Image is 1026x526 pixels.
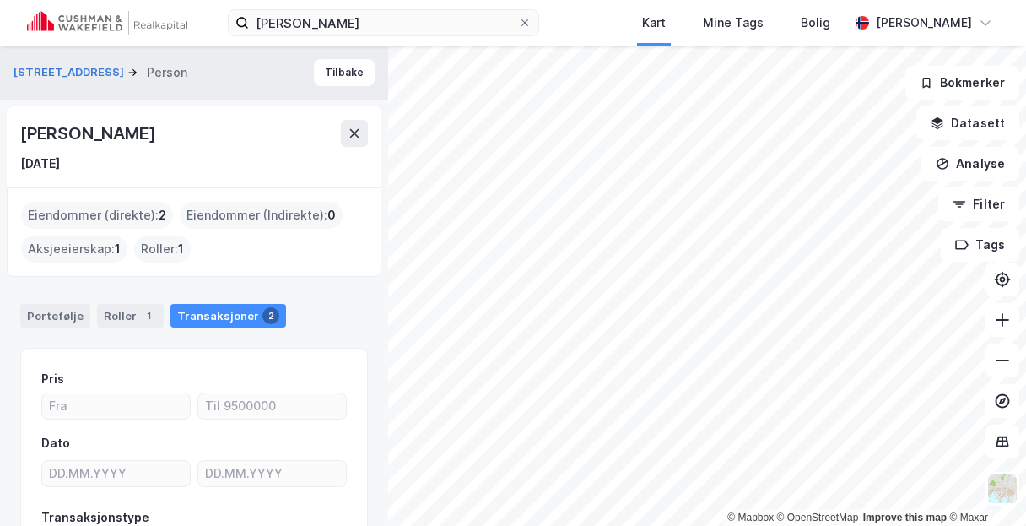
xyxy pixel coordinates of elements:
[863,512,947,523] a: Improve this map
[327,205,336,225] span: 0
[147,62,187,83] div: Person
[314,59,375,86] button: Tilbake
[97,304,164,328] div: Roller
[921,147,1019,181] button: Analyse
[42,461,190,486] input: DD.MM.YYYY
[21,236,127,263] div: Aksjeeierskap :
[942,445,1026,526] iframe: Chat Widget
[13,64,127,81] button: [STREET_ADDRESS]
[115,239,121,259] span: 1
[916,106,1019,140] button: Datasett
[159,205,166,225] span: 2
[41,369,64,389] div: Pris
[42,393,190,419] input: Fra
[41,433,70,453] div: Dato
[249,10,518,35] input: Søk på adresse, matrikkel, gårdeiere, leietakere eller personer
[21,202,173,229] div: Eiendommer (direkte) :
[20,154,60,174] div: [DATE]
[170,304,286,328] div: Transaksjoner
[876,13,972,33] div: [PERSON_NAME]
[941,228,1019,262] button: Tags
[642,13,666,33] div: Kart
[27,11,187,35] img: cushman-wakefield-realkapital-logo.202ea83816669bd177139c58696a8fa1.svg
[180,202,343,229] div: Eiendommer (Indirekte) :
[727,512,774,523] a: Mapbox
[942,445,1026,526] div: Kontrollprogram for chat
[905,66,1019,100] button: Bokmerker
[198,393,346,419] input: Til 9500000
[938,187,1019,221] button: Filter
[178,239,184,259] span: 1
[262,307,279,324] div: 2
[134,236,191,263] div: Roller :
[777,512,859,523] a: OpenStreetMap
[703,13,764,33] div: Mine Tags
[198,461,346,486] input: DD.MM.YYYY
[140,307,157,324] div: 1
[20,120,159,147] div: [PERSON_NAME]
[20,304,90,328] div: Portefølje
[801,13,830,33] div: Bolig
